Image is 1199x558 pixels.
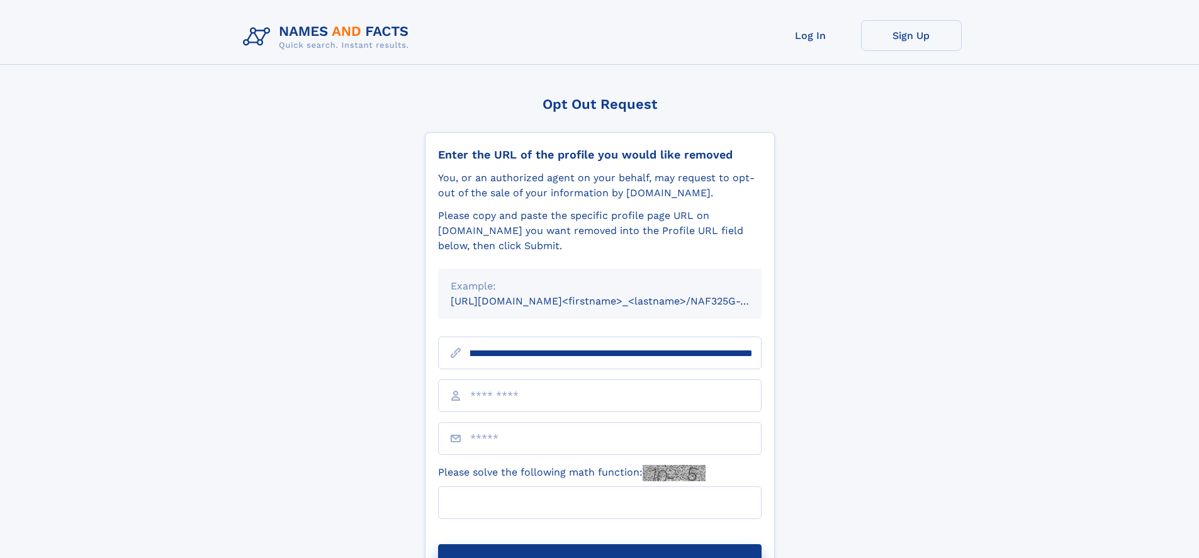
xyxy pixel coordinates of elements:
[438,148,762,162] div: Enter the URL of the profile you would like removed
[438,208,762,254] div: Please copy and paste the specific profile page URL on [DOMAIN_NAME] you want removed into the Pr...
[451,295,785,307] small: [URL][DOMAIN_NAME]<firstname>_<lastname>/NAF325G-xxxxxxxx
[438,170,762,201] div: You, or an authorized agent on your behalf, may request to opt-out of the sale of your informatio...
[438,465,706,481] label: Please solve the following math function:
[760,20,861,51] a: Log In
[238,20,419,54] img: Logo Names and Facts
[861,20,962,51] a: Sign Up
[451,279,749,294] div: Example:
[425,96,775,112] div: Opt Out Request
